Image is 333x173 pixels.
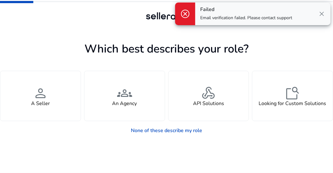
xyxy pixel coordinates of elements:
[112,101,137,107] h4: An Agency
[31,101,50,107] h4: A Seller
[193,101,224,107] h4: API Solutions
[200,15,292,21] p: Email verification failed. Please contact support
[318,10,325,18] span: close
[259,101,326,107] h4: Looking for Custom Solutions
[84,71,165,121] button: groupsAn Agency
[200,7,292,13] h4: Failed
[33,86,48,101] span: person
[285,86,300,101] span: feature_search
[117,86,132,101] span: groups
[180,9,190,19] span: cancel
[252,71,333,121] button: feature_searchLooking for Custom Solutions
[201,86,216,101] span: webhook
[126,124,207,137] a: None of these describe my role
[168,71,249,121] button: webhookAPI Solutions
